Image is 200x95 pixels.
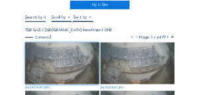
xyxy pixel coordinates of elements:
[25,15,46,20] input: Search by date 󰅀
[25,43,99,84] img: image_53501517
[101,86,125,89] div: [DATE] 08:25 CEST
[25,86,50,89] div: [DATE] 08:30 CEST
[70,1,130,9] a: My C-Site
[25,36,52,40] div: Camera 2
[25,28,113,32] div: TGE GAS / [GEOGRAPHIC_DATA] Ineos Project ONE
[101,43,175,84] img: image_53501335
[139,35,166,40] span: Page 1 / 6479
